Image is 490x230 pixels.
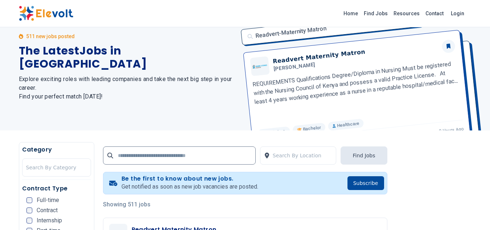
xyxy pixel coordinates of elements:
a: Contact [423,8,446,19]
p: Get notified as soon as new job vacancies are posted. [122,182,258,191]
button: Subscribe [347,176,384,190]
a: Login [446,6,469,21]
input: Full-time [26,197,32,203]
p: Showing 511 jobs [103,200,387,209]
input: Contract [26,207,32,213]
a: Home [341,8,361,19]
span: Internship [37,218,62,223]
h5: Contract Type [22,184,91,193]
h1: The Latest Jobs in [GEOGRAPHIC_DATA] [19,44,236,70]
input: Internship [26,218,32,223]
h2: Explore exciting roles with leading companies and take the next big step in your career. Find you... [19,75,236,101]
a: Find Jobs [361,8,391,19]
p: 511 new jobs posted [26,33,75,40]
a: Resources [391,8,423,19]
h4: Be the first to know about new jobs. [122,175,258,182]
button: Find Jobs [341,146,387,165]
h5: Category [22,145,91,154]
iframe: Chat Widget [454,195,490,230]
img: Elevolt [19,6,73,21]
span: Contract [37,207,58,213]
span: Full-time [37,197,59,203]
